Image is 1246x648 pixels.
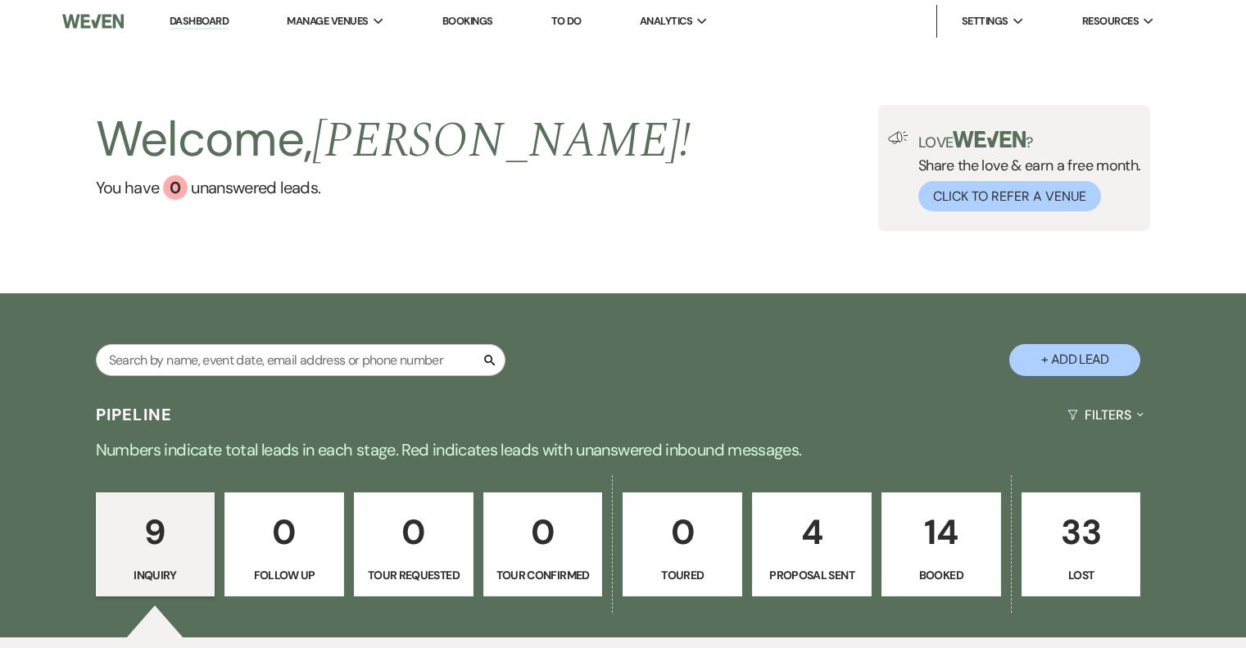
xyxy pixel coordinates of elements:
[1032,505,1130,560] p: 33
[640,13,692,29] span: Analytics
[170,14,229,29] a: Dashboard
[96,492,215,597] a: 9Inquiry
[888,131,908,144] img: loud-speaker-illustration.svg
[312,103,691,179] span: [PERSON_NAME] !
[365,505,463,560] p: 0
[623,492,742,597] a: 0Toured
[287,13,368,29] span: Manage Venues
[892,566,990,584] p: Booked
[892,505,990,560] p: 14
[494,505,592,560] p: 0
[62,4,124,39] img: Weven Logo
[1009,344,1140,376] button: + Add Lead
[551,14,582,28] a: To Do
[224,492,344,597] a: 0Follow Up
[235,566,333,584] p: Follow Up
[953,131,1026,147] img: weven-logo-green.svg
[34,437,1213,463] p: Numbers indicate total leads in each stage. Red indicates leads with unanswered inbound messages.
[752,492,872,597] a: 4Proposal Sent
[1022,492,1141,597] a: 33Lost
[881,492,1001,597] a: 14Booked
[633,505,732,560] p: 0
[494,566,592,584] p: Tour Confirmed
[365,566,463,584] p: Tour Requested
[918,181,1101,211] button: Click to Refer a Venue
[235,505,333,560] p: 0
[763,566,861,584] p: Proposal Sent
[1061,393,1150,437] button: Filters
[442,14,493,28] a: Bookings
[106,566,205,584] p: Inquiry
[1082,13,1139,29] span: Resources
[354,492,473,597] a: 0Tour Requested
[763,505,861,560] p: 4
[163,175,188,200] div: 0
[96,403,173,426] h3: Pipeline
[962,13,1008,29] span: Settings
[1032,566,1130,584] p: Lost
[96,175,691,200] a: You have 0 unanswered leads.
[106,505,205,560] p: 9
[908,131,1141,211] div: Share the love & earn a free month.
[96,344,505,376] input: Search by name, event date, email address or phone number
[918,131,1141,150] p: Love ?
[483,492,603,597] a: 0Tour Confirmed
[96,105,691,175] h2: Welcome,
[633,566,732,584] p: Toured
